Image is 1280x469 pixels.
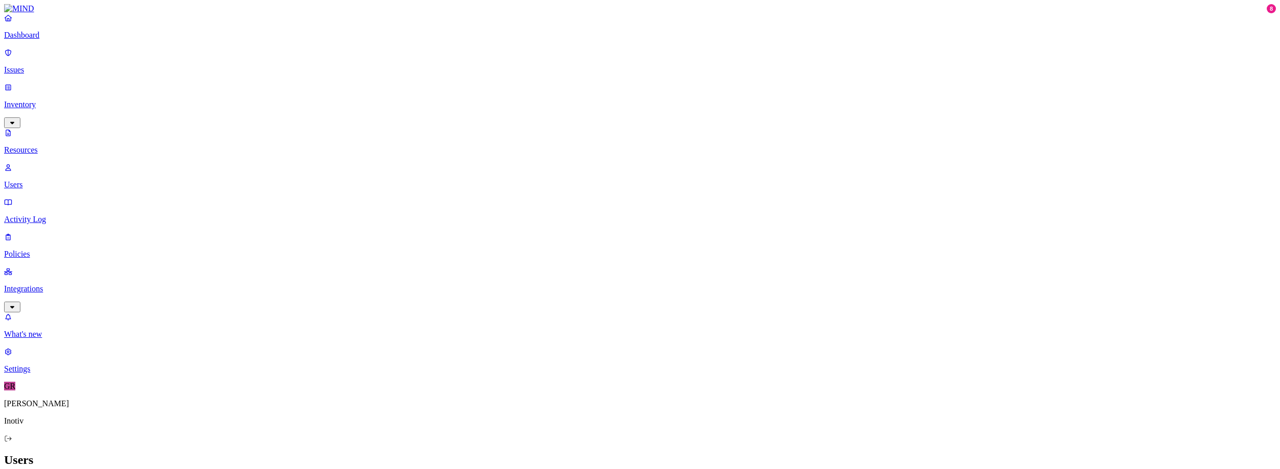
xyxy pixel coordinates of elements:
p: Issues [4,65,1276,75]
a: Policies [4,232,1276,259]
div: 8 [1267,4,1276,13]
a: Issues [4,48,1276,75]
a: Inventory [4,83,1276,127]
a: Users [4,163,1276,189]
p: Dashboard [4,31,1276,40]
a: Resources [4,128,1276,155]
a: Integrations [4,267,1276,311]
img: MIND [4,4,34,13]
p: Settings [4,364,1276,374]
a: What's new [4,312,1276,339]
p: [PERSON_NAME] [4,399,1276,408]
p: Users [4,180,1276,189]
span: GR [4,382,15,390]
p: Inotiv [4,416,1276,426]
p: Integrations [4,284,1276,293]
a: MIND [4,4,1276,13]
a: Activity Log [4,198,1276,224]
a: Dashboard [4,13,1276,40]
h2: Users [4,453,1276,467]
p: What's new [4,330,1276,339]
a: Settings [4,347,1276,374]
p: Policies [4,250,1276,259]
p: Activity Log [4,215,1276,224]
p: Inventory [4,100,1276,109]
p: Resources [4,145,1276,155]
